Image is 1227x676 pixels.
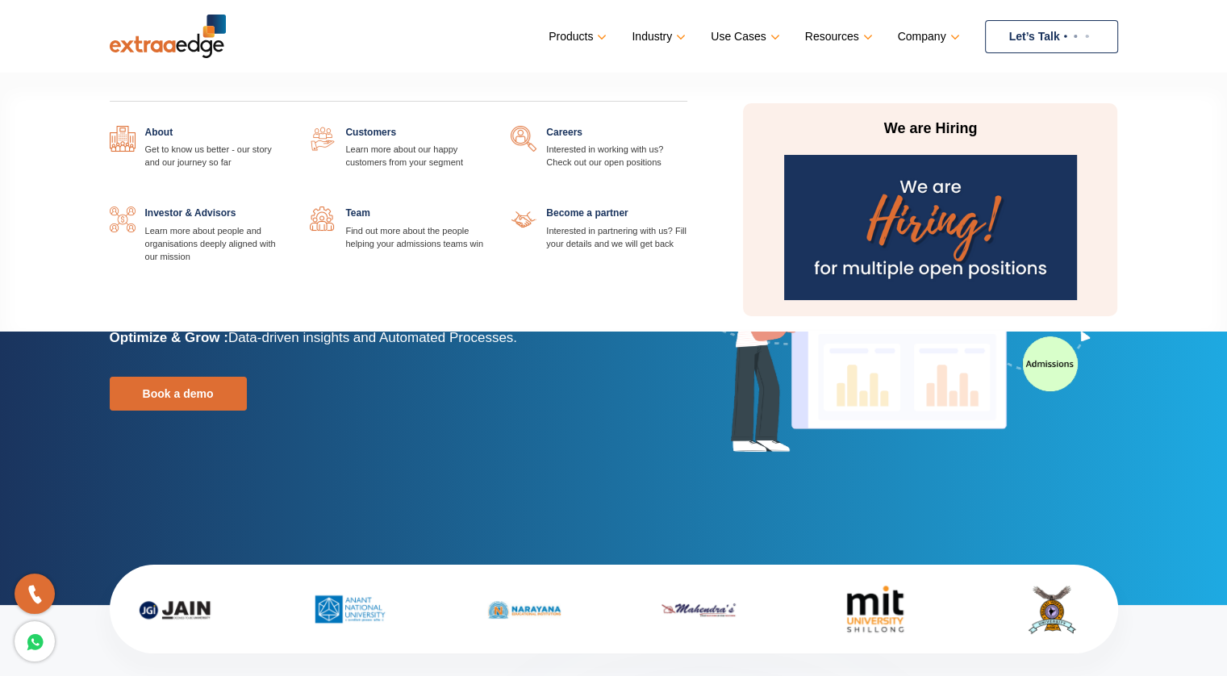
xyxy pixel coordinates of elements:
b: Optimize & Grow : [110,330,228,345]
a: Industry [632,25,682,48]
a: Company [898,25,957,48]
a: Book a demo [110,377,247,411]
p: We are Hiring [778,119,1082,139]
a: Products [549,25,603,48]
a: Let’s Talk [985,20,1118,53]
span: Data-driven insights and Automated Processes. [228,330,517,345]
a: Use Cases [711,25,776,48]
a: Resources [805,25,870,48]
